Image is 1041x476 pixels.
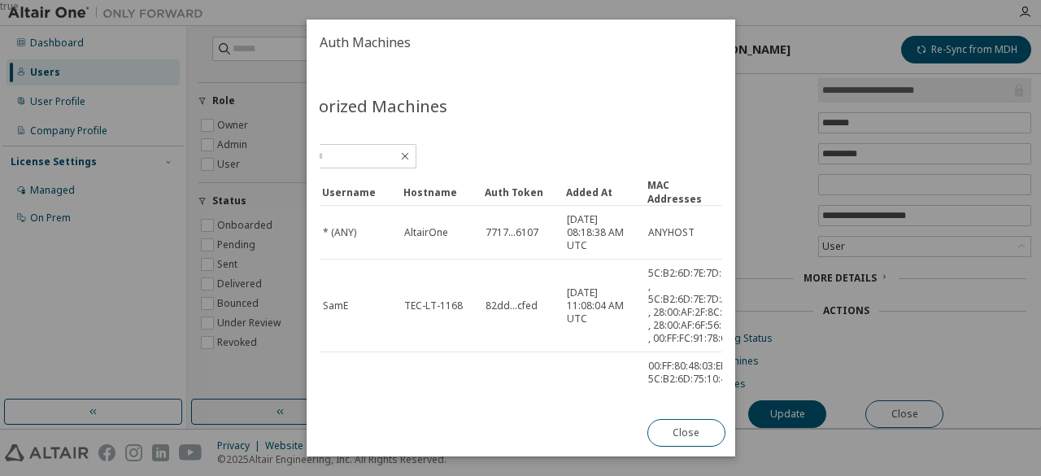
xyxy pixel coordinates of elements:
[567,286,634,325] span: [DATE] 11:08:04 AM UTC
[647,178,716,206] div: MAC Addresses
[323,299,348,312] span: SamE
[307,20,735,65] h2: Auth Machines
[648,267,734,345] span: 5C:B2:6D:7E:7D:9F , 5C:B2:6D:7E:7D:A3 , 28:00:AF:2F:8C:F2 , 28:00:AF:6F:56:2B , 00:FF:FC:91:78:C8
[485,179,553,205] div: Auth Token
[567,213,634,252] span: [DATE] 08:18:38 AM UTC
[648,226,695,239] span: ANYHOST
[322,179,390,205] div: Username
[647,419,725,447] button: Close
[648,360,732,464] span: 00:FF:80:48:03:EF , 5C:B2:6D:75:10:47 , 5C:B2:6D:75:10:43 , 28:00:AF:2F:8C:E9 , 28:00:AF:6F:56:22
[486,226,538,239] span: 7717...6107
[403,179,472,205] div: Hostname
[404,226,448,239] span: AltairOne
[486,299,538,312] span: 82dd...cfed
[404,299,463,312] span: TEC-LT-1168
[280,94,466,140] span: Authorized Machines (6)
[323,226,356,239] span: * (ANY)
[566,179,634,205] div: Added At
